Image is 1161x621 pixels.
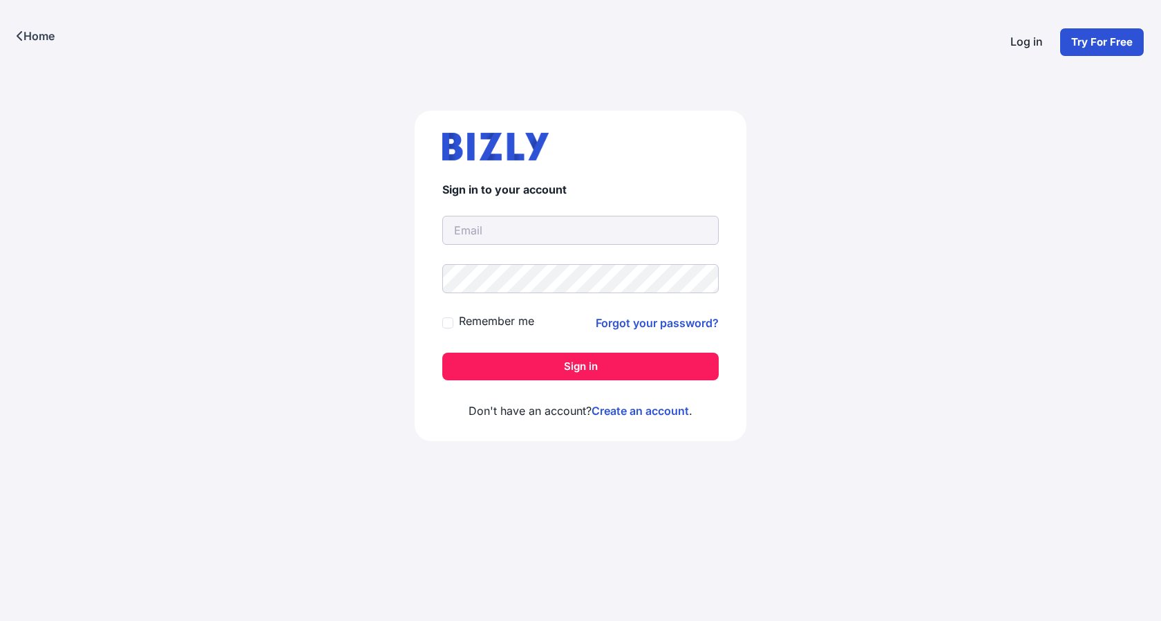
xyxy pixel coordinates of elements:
[442,353,719,380] button: Sign in
[999,28,1054,57] a: Log in
[1059,28,1144,57] a: Try For Free
[592,404,689,418] a: Create an account
[442,402,719,419] p: Don't have an account? .
[596,315,719,331] a: Forgot your password?
[442,133,549,160] img: bizly_logo.svg
[442,183,719,196] h4: Sign in to your account
[459,313,534,329] label: Remember me
[442,216,719,245] input: Email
